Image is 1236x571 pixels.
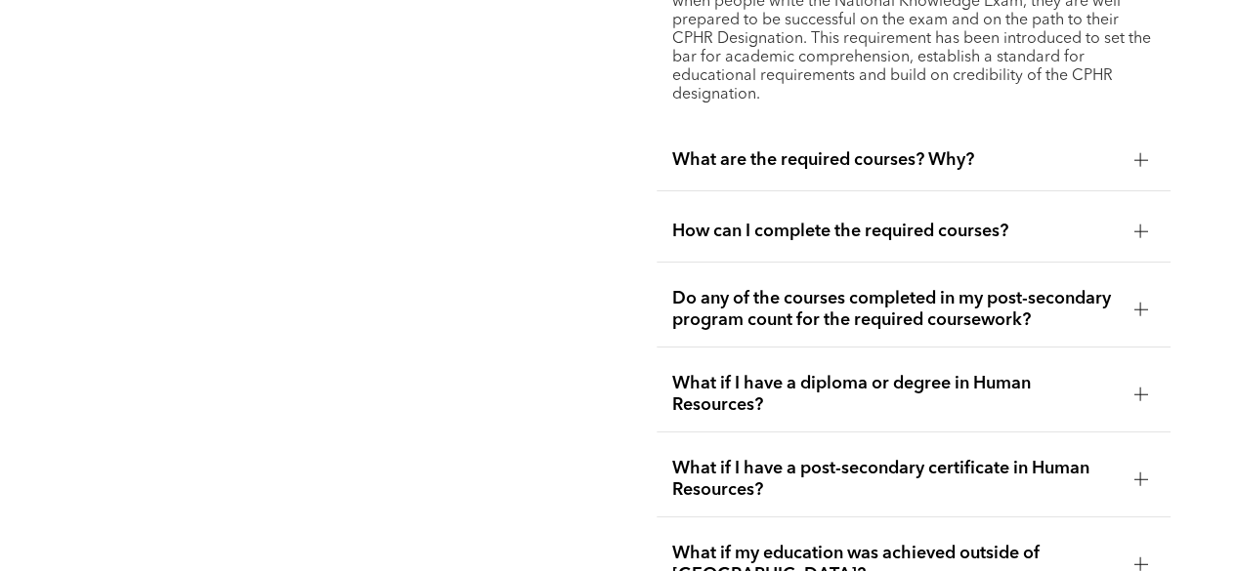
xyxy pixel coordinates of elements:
[672,149,1119,171] span: What are the required courses? Why?
[672,458,1119,501] span: What if I have a post-secondary certificate in Human Resources?
[672,288,1119,331] span: Do any of the courses completed in my post-secondary program count for the required coursework?
[672,221,1119,242] span: How can I complete the required courses?
[672,373,1119,416] span: What if I have a diploma or degree in Human Resources?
